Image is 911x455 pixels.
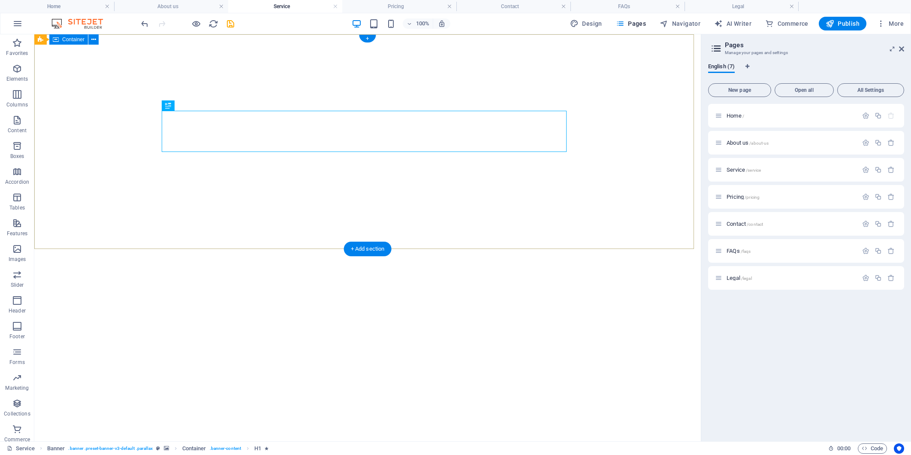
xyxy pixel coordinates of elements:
div: Duplicate [875,247,882,255]
p: Accordion [5,179,29,185]
button: undo [139,18,150,29]
p: Commerce [4,436,30,443]
h6: 100% [416,18,429,29]
div: Settings [862,166,869,173]
div: Remove [887,166,895,173]
div: The startpage cannot be deleted [887,112,895,119]
div: Settings [862,247,869,255]
div: Service/service [724,167,858,173]
p: Forms [9,359,25,366]
div: Duplicate [875,193,882,200]
span: /contact [747,222,763,227]
div: FAQs/faqs [724,248,858,254]
div: Remove [887,139,895,146]
p: Columns [6,101,28,108]
div: Settings [862,274,869,282]
span: Design [570,19,602,28]
span: . banner .preset-banner-v3-default .parallax [68,443,153,454]
nav: breadcrumb [47,443,269,454]
div: Duplicate [875,220,882,227]
span: Click to open page [727,112,744,119]
button: 100% [403,18,433,29]
p: Header [9,307,26,314]
span: Commerce [765,19,808,28]
span: More [877,19,904,28]
span: Click to select. Double-click to edit [47,443,65,454]
span: / [742,114,744,118]
span: All Settings [841,88,900,93]
span: Click to open page [727,194,760,200]
h2: Pages [725,41,904,49]
i: On resize automatically adjust zoom level to fit chosen device. [438,20,446,27]
h3: Manage your pages and settings [725,49,887,57]
span: /service [746,168,761,173]
span: Click to open page [727,275,752,281]
span: /legal [741,276,752,281]
span: New page [712,88,767,93]
button: Click here to leave preview mode and continue editing [191,18,201,29]
span: Container [62,37,84,42]
i: Save (Ctrl+S) [226,19,235,29]
h4: Service [228,2,342,11]
p: Images [9,256,26,263]
button: reload [208,18,218,29]
div: Settings [862,193,869,200]
p: Features [7,230,27,237]
span: Click to open page [727,167,761,173]
div: Remove [887,274,895,282]
span: /faqs [741,249,751,254]
span: Code [862,443,883,454]
p: Footer [9,333,25,340]
div: Duplicate [875,112,882,119]
div: + Add section [344,242,392,256]
div: Remove [887,247,895,255]
div: Remove [887,220,895,227]
button: Design [567,17,606,30]
div: + [359,35,376,42]
button: More [873,17,907,30]
span: English (7) [708,61,735,73]
i: Reload page [208,19,218,29]
i: Element contains an animation [265,446,268,451]
p: Favorites [6,50,28,57]
span: Pages [616,19,646,28]
span: Click to open page [727,248,751,254]
span: 00 00 [837,443,851,454]
p: Tables [9,204,25,211]
h6: Session time [828,443,851,454]
h4: About us [114,2,228,11]
div: Settings [862,139,869,146]
span: Click to open page [727,221,763,227]
button: AI Writer [711,17,755,30]
div: Contact/contact [724,221,858,227]
div: Remove [887,193,895,200]
span: . banner-content [210,443,241,454]
button: Publish [819,17,866,30]
span: About us [727,140,769,146]
span: Click to select. Double-click to edit [254,443,261,454]
div: Legal/legal [724,275,858,281]
div: Duplicate [875,166,882,173]
i: Undo: Change height (Ctrl+Z) [140,19,150,29]
span: Publish [826,19,860,28]
div: Settings [862,220,869,227]
p: Boxes [10,153,24,160]
button: Code [858,443,887,454]
p: Collections [4,410,30,417]
span: /pricing [745,195,760,200]
img: Editor Logo [49,18,114,29]
span: /about-us [749,141,769,146]
h4: Contact [456,2,570,11]
button: Pages [612,17,649,30]
h4: Legal [685,2,799,11]
button: All Settings [837,83,904,97]
div: Duplicate [875,139,882,146]
div: Language Tabs [708,64,904,80]
p: Slider [11,282,24,288]
span: Open all [778,88,830,93]
button: Navigator [656,17,704,30]
button: New page [708,83,771,97]
p: Marketing [5,385,29,391]
i: This element contains a background [164,446,169,451]
span: : [843,445,845,452]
